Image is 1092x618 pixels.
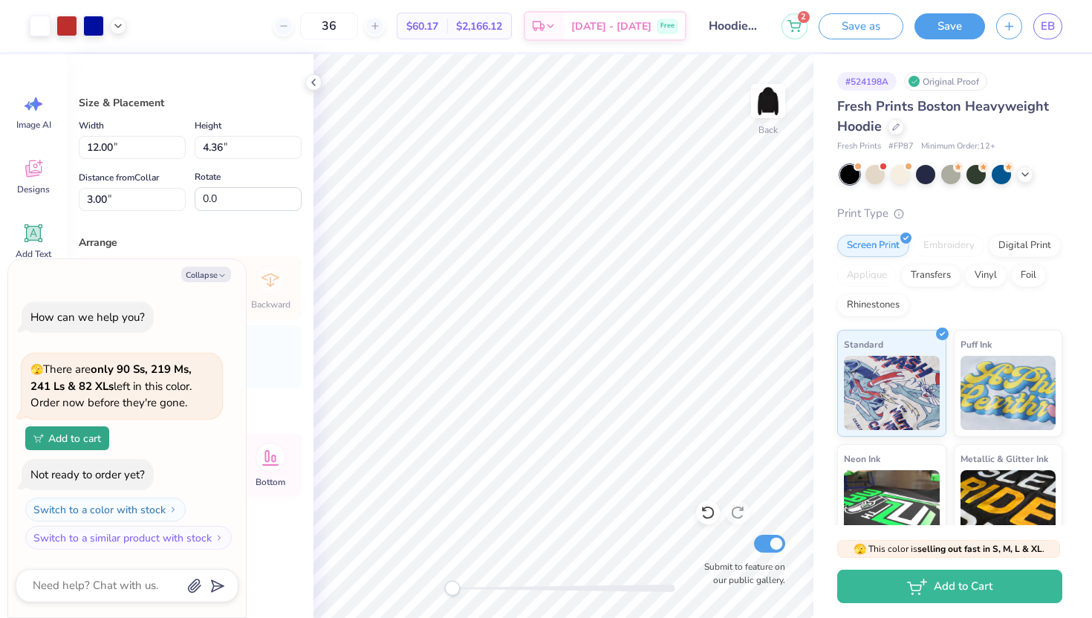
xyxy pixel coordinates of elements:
strong: selling out fast in S, M, L & XL [917,543,1042,555]
div: Print Type [837,205,1062,222]
img: Standard [844,356,940,430]
div: How can we help you? [30,310,145,325]
span: $2,166.12 [456,19,502,34]
div: Original Proof [904,72,987,91]
button: Switch to a color with stock [25,498,186,521]
div: Back [758,123,778,137]
input: – – [300,13,358,39]
span: 🫣 [854,542,866,556]
div: # 524198A [837,72,897,91]
div: Embroidery [914,235,984,257]
button: Save as [819,13,903,39]
label: Width [79,117,104,134]
div: Not ready to order yet? [30,467,145,482]
span: # FP87 [888,140,914,153]
strong: only 90 Ss, 219 Ms, 241 Ls & 82 XLs [30,362,192,394]
span: Designs [17,183,50,195]
img: Add to cart [33,434,44,443]
label: Rotate [195,168,221,186]
span: Bottom [256,476,285,488]
span: Fresh Prints Boston Heavyweight Hoodie [837,97,1049,135]
button: Add to cart [25,426,109,450]
div: Digital Print [989,235,1061,257]
div: Vinyl [965,264,1007,287]
span: Add Text [16,248,51,260]
span: Free [660,21,675,31]
label: Distance from Collar [79,169,159,186]
span: Puff Ink [961,336,992,352]
img: Switch to a similar product with stock [215,533,224,542]
div: Foil [1011,264,1046,287]
span: 2 [798,11,810,23]
div: Size & Placement [79,95,302,111]
span: [DATE] - [DATE] [571,19,651,34]
span: $60.17 [406,19,438,34]
span: 🫣 [30,362,43,377]
button: Save [914,13,985,39]
div: Transfers [901,264,961,287]
button: Add to Cart [837,570,1062,603]
label: Submit to feature on our public gallery. [696,560,785,587]
div: Rhinestones [837,294,909,316]
button: Switch to a similar product with stock [25,526,232,550]
img: Puff Ink [961,356,1056,430]
span: Image AI [16,119,51,131]
div: Accessibility label [445,581,460,596]
span: This color is . [854,542,1044,556]
div: Applique [837,264,897,287]
div: Arrange [79,235,302,250]
button: Collapse [181,267,231,282]
img: Switch to a color with stock [169,505,178,514]
span: Metallic & Glitter Ink [961,451,1048,466]
label: Height [195,117,221,134]
img: Back [753,86,783,116]
img: Neon Ink [844,470,940,544]
div: Screen Print [837,235,909,257]
button: 2 [781,13,807,39]
span: EB [1041,18,1055,35]
img: Metallic & Glitter Ink [961,470,1056,544]
span: Standard [844,336,883,352]
span: Minimum Order: 12 + [921,140,995,153]
span: There are left in this color. Order now before they're gone. [30,362,192,410]
input: Untitled Design [698,11,770,41]
span: Fresh Prints [837,140,881,153]
a: EB [1033,13,1062,39]
span: Neon Ink [844,451,880,466]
